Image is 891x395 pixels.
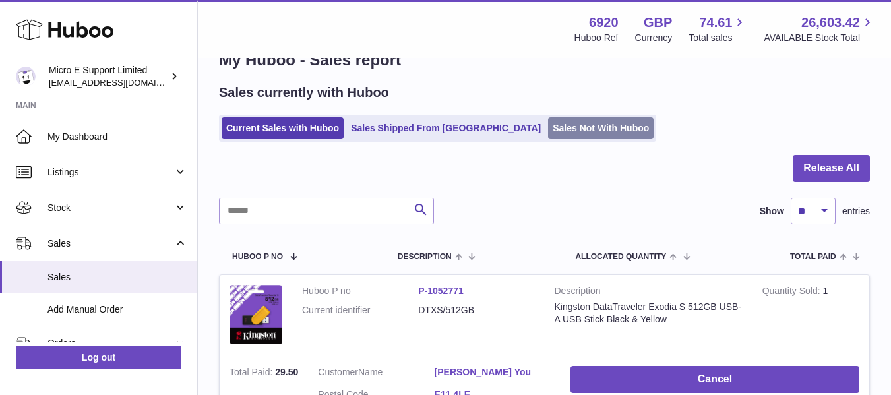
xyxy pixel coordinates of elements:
dd: DTXS/512GB [418,304,534,317]
div: Kingston DataTraveler Exodia S 512GB USB-A USB Stick Black & Yellow [555,301,743,326]
dt: Huboo P no [302,285,418,297]
strong: Description [555,285,743,301]
span: My Dashboard [47,131,187,143]
a: 74.61 Total sales [689,14,747,44]
span: Total paid [790,253,836,261]
span: [EMAIL_ADDRESS][DOMAIN_NAME] [49,77,194,88]
span: Add Manual Order [47,303,187,316]
span: 26,603.42 [801,14,860,32]
strong: Total Paid [230,367,275,380]
h2: Sales currently with Huboo [219,84,389,102]
a: [PERSON_NAME] You [435,366,551,379]
span: Sales [47,271,187,284]
a: 26,603.42 AVAILABLE Stock Total [764,14,875,44]
span: Description [398,253,452,261]
h1: My Huboo - Sales report [219,49,870,71]
span: Customer [318,367,358,377]
button: Cancel [570,366,859,393]
strong: 6920 [589,14,619,32]
dt: Name [318,366,434,382]
span: Total sales [689,32,747,44]
img: $_57.JPG [230,285,282,344]
div: Micro E Support Limited [49,64,168,89]
span: Orders [47,337,173,349]
span: ALLOCATED Quantity [575,253,666,261]
dt: Current identifier [302,304,418,317]
a: Current Sales with Huboo [222,117,344,139]
img: contact@micropcsupport.com [16,67,36,86]
a: Log out [16,346,181,369]
span: AVAILABLE Stock Total [764,32,875,44]
div: Huboo Ref [574,32,619,44]
strong: Quantity Sold [762,286,823,299]
span: entries [842,205,870,218]
span: 29.50 [275,367,298,377]
a: Sales Shipped From [GEOGRAPHIC_DATA] [346,117,545,139]
td: 1 [753,275,869,357]
button: Release All [793,155,870,182]
a: Sales Not With Huboo [548,117,654,139]
a: P-1052771 [418,286,464,296]
div: Currency [635,32,673,44]
span: Listings [47,166,173,179]
span: Sales [47,237,173,250]
span: 74.61 [699,14,732,32]
label: Show [760,205,784,218]
span: Huboo P no [232,253,283,261]
span: Stock [47,202,173,214]
strong: GBP [644,14,672,32]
